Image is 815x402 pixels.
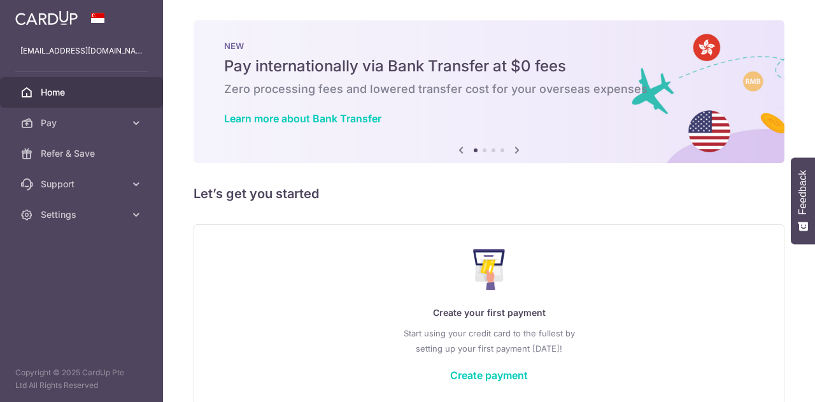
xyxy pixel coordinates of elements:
span: Refer & Save [41,147,125,160]
span: Pay [41,117,125,129]
span: Support [41,178,125,190]
p: Start using your credit card to the fullest by setting up your first payment [DATE]! [220,326,758,356]
p: NEW [224,41,754,51]
img: Make Payment [473,249,506,290]
span: Help [29,9,55,20]
img: Bank transfer banner [194,20,784,163]
p: Create your first payment [220,305,758,320]
img: CardUp [15,10,78,25]
a: Create payment [450,369,528,382]
span: Home [41,86,125,99]
h5: Let’s get you started [194,183,784,204]
h6: Zero processing fees and lowered transfer cost for your overseas expenses [224,82,754,97]
span: Settings [41,208,125,221]
span: Feedback [797,170,809,215]
h5: Pay internationally via Bank Transfer at $0 fees [224,56,754,76]
a: Learn more about Bank Transfer [224,112,381,125]
p: [EMAIL_ADDRESS][DOMAIN_NAME] [20,45,143,57]
button: Feedback - Show survey [791,157,815,244]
